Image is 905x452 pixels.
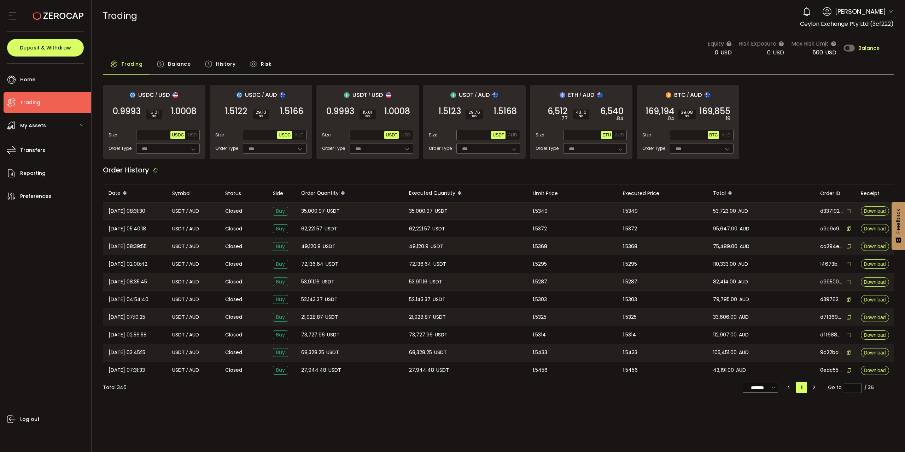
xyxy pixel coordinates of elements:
[109,348,145,357] span: [DATE] 03:45:15
[767,48,771,57] span: 0
[280,92,285,98] img: aud_portfolio.svg
[646,108,675,115] span: 169,194
[713,295,737,304] span: 79,795.00
[864,209,886,213] span: Download
[189,348,199,357] span: AUD
[20,168,46,178] span: Reporting
[409,331,433,339] span: 73,727.96
[690,90,702,99] span: AUD
[301,260,323,268] span: 72,136.64
[864,315,886,320] span: Download
[170,131,185,139] button: USDC
[536,145,559,152] span: Order Type
[602,133,611,137] span: ETH
[189,366,199,374] span: AUD
[327,331,340,339] span: USDT
[431,242,443,251] span: USDT
[713,242,737,251] span: 75,489.00
[109,207,145,215] span: [DATE] 08:31:30
[494,108,517,115] span: 1.5168
[820,207,843,215] span: d337192e-537f-44ac-8240-677c193e9f3d
[825,48,836,57] span: USD
[740,242,749,251] span: AUD
[835,7,886,16] span: [PERSON_NAME]
[273,260,288,269] span: Buy
[109,242,147,251] span: [DATE] 08:39:55
[459,90,474,99] span: USDT
[409,348,432,357] span: 68,328.25
[855,189,894,198] div: Receipt
[225,225,242,233] span: Closed
[409,207,433,215] span: 35,000.97
[583,90,594,99] span: AUD
[155,92,157,98] em: /
[709,133,718,137] span: BTC
[864,262,886,266] span: Download
[109,313,145,321] span: [DATE] 07:10:25
[870,418,905,452] iframe: Chat Widget
[800,20,894,28] span: Ceylon Exchange Pty Ltd (3cf222)
[507,131,518,139] button: AUD
[273,330,288,339] span: Buy
[20,145,45,155] span: Transfers
[189,295,199,304] span: AUD
[293,131,305,139] button: AUD
[433,260,446,268] span: USDT
[328,366,341,374] span: USDT
[261,57,271,71] span: Risk
[707,187,814,199] div: Total
[172,331,185,339] span: USDT
[245,90,261,99] span: USDC
[623,225,637,233] span: 1.5372
[713,348,737,357] span: 105,451.00
[322,278,334,286] span: USDT
[109,278,147,286] span: [DATE] 08:35:45
[237,92,242,98] img: usdc_portfolio.svg
[301,295,323,304] span: 52,143.37
[20,121,46,131] span: My Assets
[279,133,291,137] span: USDC
[400,131,411,139] button: USD
[861,366,889,375] button: Download
[173,92,178,98] img: usd_portfolio.svg
[322,132,331,138] span: Size
[189,225,199,233] span: AUD
[858,46,880,51] span: Balance
[576,110,586,115] span: 43.10
[273,295,288,304] span: Buy
[450,92,456,98] img: usdt_portfolio.svg
[738,278,748,286] span: AUD
[436,366,449,374] span: USDT
[172,260,185,268] span: USDT
[121,57,143,71] span: Trading
[814,189,855,198] div: Order ID
[864,280,886,284] span: Download
[103,10,137,22] span: Trading
[368,92,370,98] em: /
[820,349,843,356] span: 9c22ba91-5651-4a25-8bd5-b374db5d627a
[623,207,638,215] span: 1.5349
[623,295,637,304] span: 1.5303
[273,277,288,286] span: Buy
[533,225,547,233] span: 1.5372
[273,224,288,233] span: Buy
[109,260,147,268] span: [DATE] 02:00:42
[225,331,242,339] span: Closed
[225,108,247,115] span: 1.5122
[103,187,167,199] div: Date
[280,108,303,115] span: 1.5166
[186,278,188,286] em: /
[713,313,737,321] span: 33,606.00
[352,90,367,99] span: USDT
[720,48,732,57] span: USD
[301,331,325,339] span: 73,727.96
[267,189,296,198] div: Side
[720,131,732,139] button: AUD
[301,348,324,357] span: 68,328.25
[409,313,431,321] span: 21,928.87
[617,189,707,198] div: Executed Price
[189,278,199,286] span: AUD
[674,90,686,99] span: BTC
[642,145,665,152] span: Order Type
[109,132,117,138] span: Size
